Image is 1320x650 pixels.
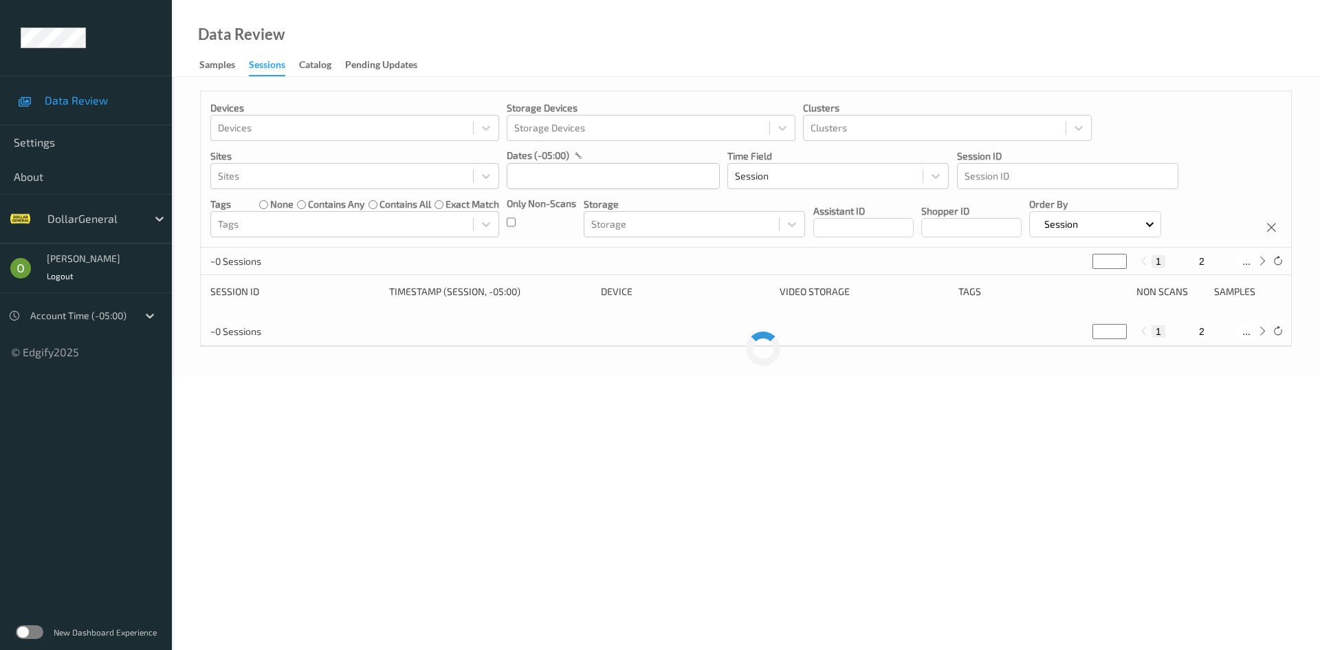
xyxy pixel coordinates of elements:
p: Session [1039,217,1083,231]
div: Data Review [198,28,285,41]
div: Video Storage [780,285,949,299]
a: Samples [199,56,249,75]
p: Session ID [957,149,1178,163]
button: 1 [1152,255,1165,268]
label: contains all [379,197,431,211]
div: Samples [199,58,235,75]
button: 2 [1195,255,1209,268]
label: contains any [308,197,364,211]
p: ~0 Sessions [210,325,313,338]
div: Non Scans [1136,285,1204,299]
p: Only Non-Scans [507,197,576,210]
div: Timestamp (Session, -05:00) [389,285,592,299]
button: 2 [1195,325,1209,338]
button: ... [1238,325,1255,338]
div: Catalog [299,58,331,75]
p: Assistant ID [813,204,914,218]
p: Time Field [727,149,949,163]
button: 1 [1152,325,1165,338]
a: Sessions [249,56,299,76]
div: Device [601,285,770,299]
p: Sites [210,149,499,163]
div: Sessions [249,58,285,76]
p: Clusters [803,101,1092,115]
p: Order By [1029,197,1161,211]
p: Devices [210,101,499,115]
button: ... [1238,255,1255,268]
p: dates (-05:00) [507,149,569,162]
p: Storage [584,197,805,211]
p: Storage Devices [507,101,795,115]
div: Pending Updates [345,58,417,75]
a: Pending Updates [345,56,431,75]
p: ~0 Sessions [210,254,313,268]
a: Catalog [299,56,345,75]
p: Shopper ID [921,204,1022,218]
label: exact match [445,197,499,211]
div: Session ID [210,285,379,299]
div: Tags [958,285,1127,299]
div: Samples [1214,285,1281,299]
label: none [270,197,294,211]
p: Tags [210,197,231,211]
